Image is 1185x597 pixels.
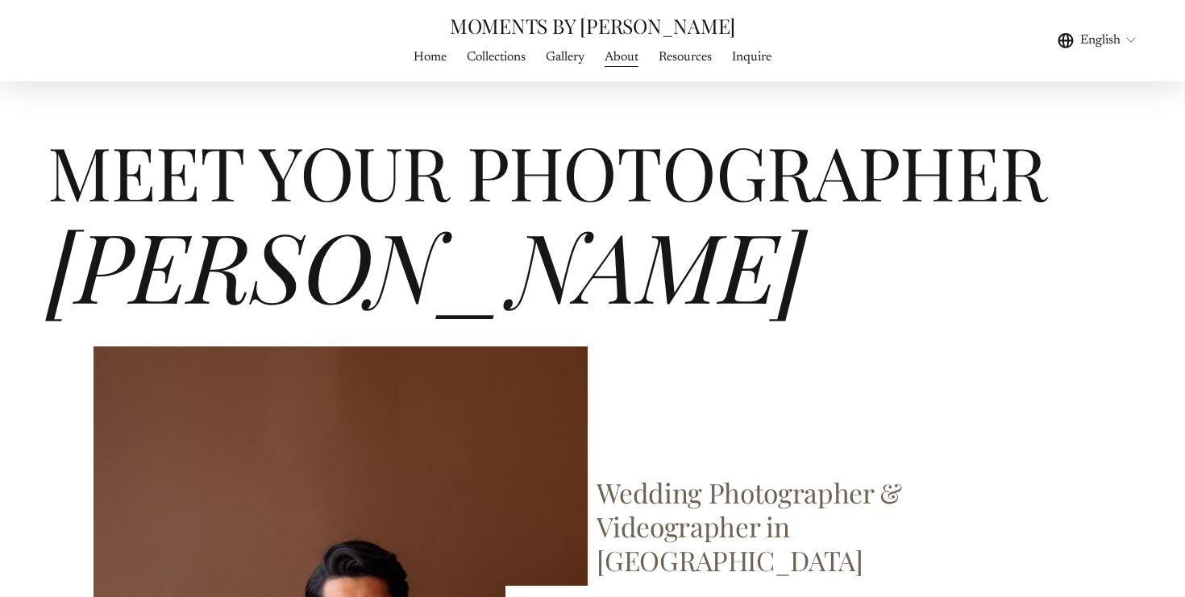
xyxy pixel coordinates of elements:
[48,200,805,328] em: [PERSON_NAME]
[48,122,1046,220] span: MEET YOUR PHOTOGRAPHER
[605,46,638,68] a: About
[1058,30,1138,52] div: language picker
[732,46,771,68] a: Inquire
[546,48,584,67] span: Gallery
[546,46,584,68] a: folder dropdown
[1080,31,1121,50] span: English
[597,475,907,578] span: Wedding Photographer & Videographer in [GEOGRAPHIC_DATA]
[450,12,735,39] a: MOMENTS BY [PERSON_NAME]
[659,46,712,68] a: Resources
[414,46,447,68] a: Home
[467,46,526,68] a: Collections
